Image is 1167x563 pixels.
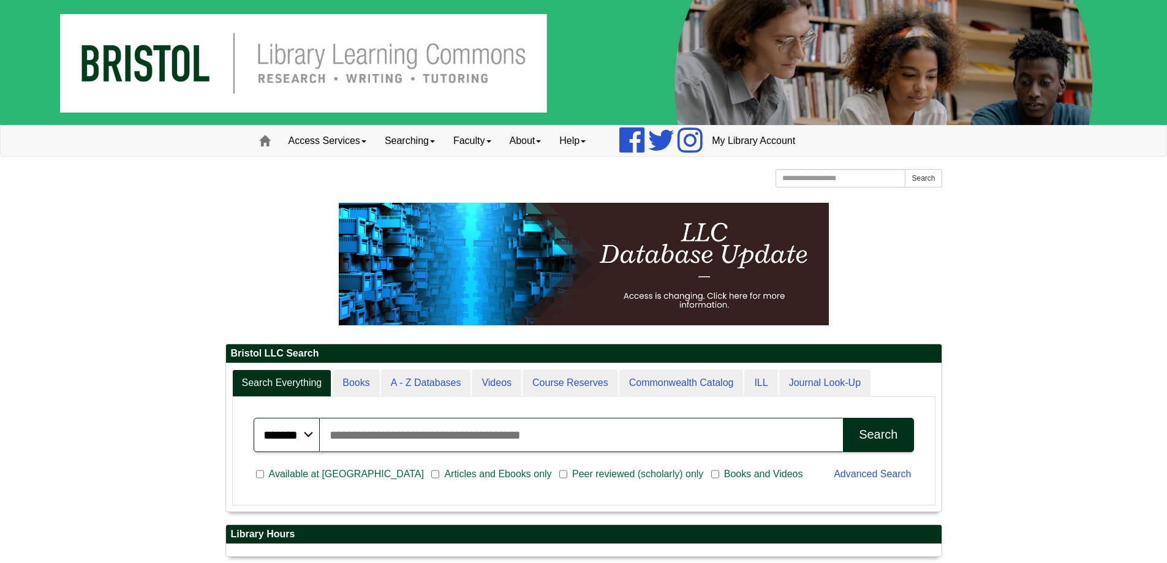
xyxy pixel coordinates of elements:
[711,469,719,480] input: Books and Videos
[559,469,567,480] input: Peer reviewed (scholarly) only
[226,525,942,544] h2: Library Hours
[550,126,595,156] a: Help
[444,126,500,156] a: Faculty
[472,369,521,397] a: Videos
[859,428,897,442] div: Search
[567,467,708,482] span: Peer reviewed (scholarly) only
[905,169,942,187] button: Search
[779,369,871,397] a: Journal Look-Up
[744,369,777,397] a: ILL
[232,369,332,397] a: Search Everything
[256,469,264,480] input: Available at [GEOGRAPHIC_DATA]
[703,126,804,156] a: My Library Account
[226,344,942,363] h2: Bristol LLC Search
[843,418,913,452] button: Search
[279,126,376,156] a: Access Services
[264,467,429,482] span: Available at [GEOGRAPHIC_DATA]
[500,126,551,156] a: About
[439,467,556,482] span: Articles and Ebooks only
[719,467,808,482] span: Books and Videos
[339,203,829,325] img: HTML tutorial
[381,369,471,397] a: A - Z Databases
[523,369,618,397] a: Course Reserves
[376,126,444,156] a: Searching
[619,369,744,397] a: Commonwealth Catalog
[333,369,379,397] a: Books
[834,469,911,479] a: Advanced Search
[431,469,439,480] input: Articles and Ebooks only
